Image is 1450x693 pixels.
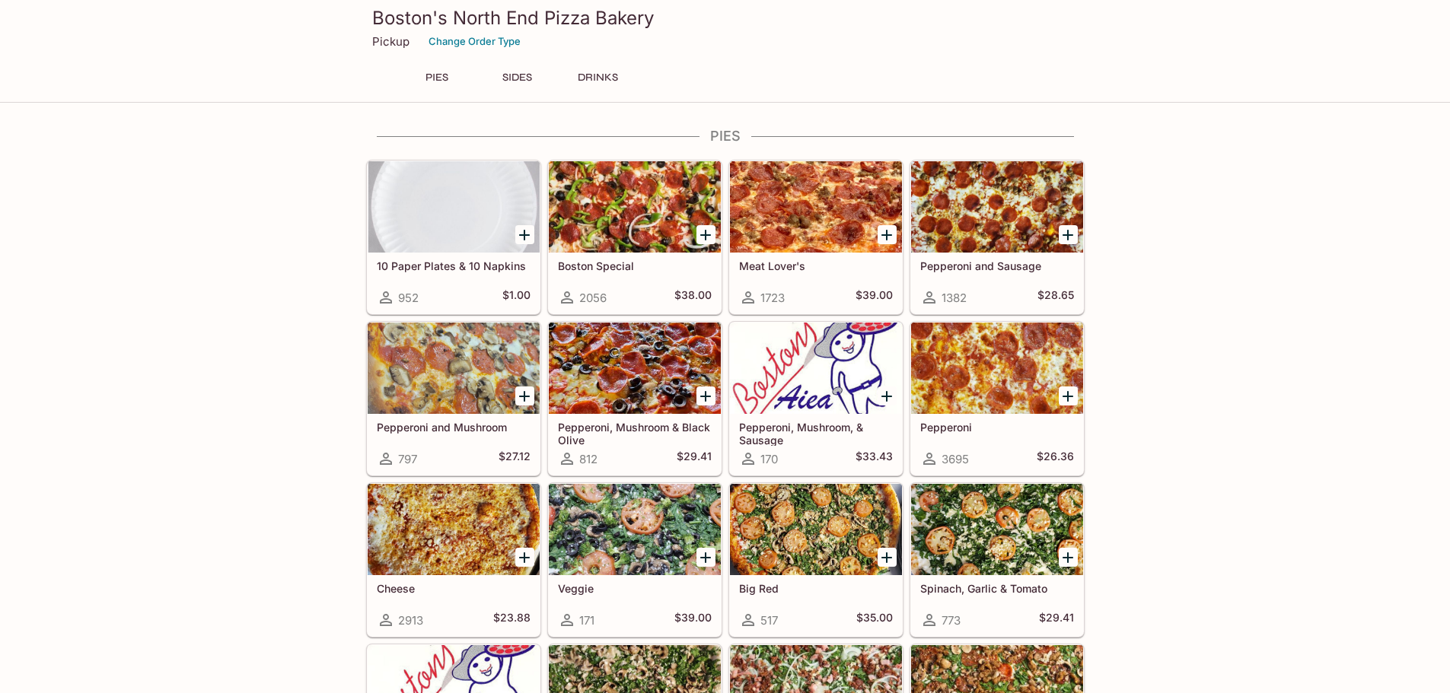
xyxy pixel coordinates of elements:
div: Cheese [368,484,540,575]
div: Spinach, Garlic & Tomato [911,484,1083,575]
span: 812 [579,452,598,466]
h5: $26.36 [1037,450,1074,468]
a: Pepperoni and Sausage1382$28.65 [910,161,1084,314]
a: 10 Paper Plates & 10 Napkins952$1.00 [367,161,540,314]
button: Add Pepperoni and Sausage [1059,225,1078,244]
h5: Big Red [739,582,893,595]
button: SIDES [483,67,552,88]
div: Pepperoni [911,323,1083,414]
h5: $27.12 [499,450,531,468]
button: Add Pepperoni, Mushroom & Black Olive [696,386,715,405]
button: Add Pepperoni, Mushroom, & Sausage [878,386,897,405]
span: 773 [942,613,961,628]
h5: Cheese [377,582,531,595]
button: Add Pepperoni [1059,386,1078,405]
button: Add Big Red [878,548,897,567]
h5: $39.00 [856,288,893,307]
div: Pepperoni, Mushroom & Black Olive [549,323,721,414]
a: Pepperoni and Mushroom797$27.12 [367,322,540,475]
h5: Pepperoni and Sausage [920,259,1074,272]
span: 1723 [760,291,785,305]
h5: $23.88 [493,611,531,629]
div: Pepperoni and Mushroom [368,323,540,414]
a: Boston Special2056$38.00 [548,161,722,314]
h5: Pepperoni and Mushroom [377,421,531,434]
span: 797 [398,452,417,466]
h5: 10 Paper Plates & 10 Napkins [377,259,531,272]
span: 2056 [579,291,607,305]
h5: Veggie [558,582,712,595]
a: Pepperoni, Mushroom & Black Olive812$29.41 [548,322,722,475]
h5: Pepperoni, Mushroom, & Sausage [739,421,893,446]
button: PIES [403,67,471,88]
a: Cheese2913$23.88 [367,483,540,637]
div: Boston Special [549,161,721,253]
h5: Boston Special [558,259,712,272]
button: Change Order Type [422,30,527,53]
h5: Pepperoni [920,421,1074,434]
span: 171 [579,613,594,628]
button: Add Pepperoni and Mushroom [515,386,534,405]
button: Add Boston Special [696,225,715,244]
div: Veggie [549,484,721,575]
p: Pickup [372,34,410,49]
button: DRINKS [564,67,633,88]
button: Add Meat Lover's [878,225,897,244]
a: Pepperoni3695$26.36 [910,322,1084,475]
a: Meat Lover's1723$39.00 [729,161,903,314]
div: Meat Lover's [730,161,902,253]
h5: Pepperoni, Mushroom & Black Olive [558,421,712,446]
h5: $38.00 [674,288,712,307]
div: Pepperoni and Sausage [911,161,1083,253]
button: Add Cheese [515,548,534,567]
span: 170 [760,452,778,466]
h5: $1.00 [502,288,531,307]
h5: $29.41 [677,450,712,468]
h5: Meat Lover's [739,259,893,272]
a: Spinach, Garlic & Tomato773$29.41 [910,483,1084,637]
button: Add Spinach, Garlic & Tomato [1059,548,1078,567]
h3: Boston's North End Pizza Bakery [372,6,1079,30]
div: Big Red [730,484,902,575]
span: 517 [760,613,778,628]
div: 10 Paper Plates & 10 Napkins [368,161,540,253]
span: 2913 [398,613,423,628]
a: Veggie171$39.00 [548,483,722,637]
a: Pepperoni, Mushroom, & Sausage170$33.43 [729,322,903,475]
span: 952 [398,291,419,305]
div: Pepperoni, Mushroom, & Sausage [730,323,902,414]
a: Big Red517$35.00 [729,483,903,637]
span: 3695 [942,452,969,466]
h5: $28.65 [1037,288,1074,307]
h5: $29.41 [1039,611,1074,629]
h5: $35.00 [856,611,893,629]
button: Add Veggie [696,548,715,567]
button: Add 10 Paper Plates & 10 Napkins [515,225,534,244]
h4: PIES [366,128,1085,145]
h5: $39.00 [674,611,712,629]
h5: $33.43 [856,450,893,468]
span: 1382 [942,291,967,305]
h5: Spinach, Garlic & Tomato [920,582,1074,595]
